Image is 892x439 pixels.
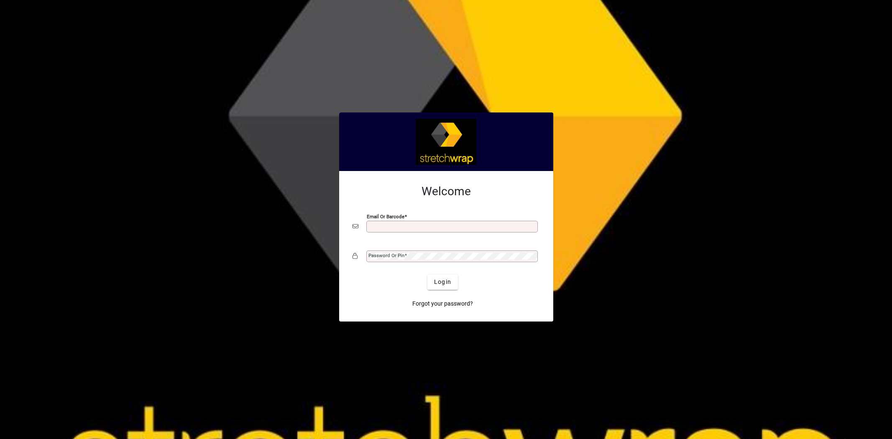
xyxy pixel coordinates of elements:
[367,213,404,219] mat-label: Email or Barcode
[412,299,473,308] span: Forgot your password?
[434,278,451,286] span: Login
[368,253,404,258] mat-label: Password or Pin
[427,275,458,290] button: Login
[353,184,540,199] h2: Welcome
[409,296,476,311] a: Forgot your password?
